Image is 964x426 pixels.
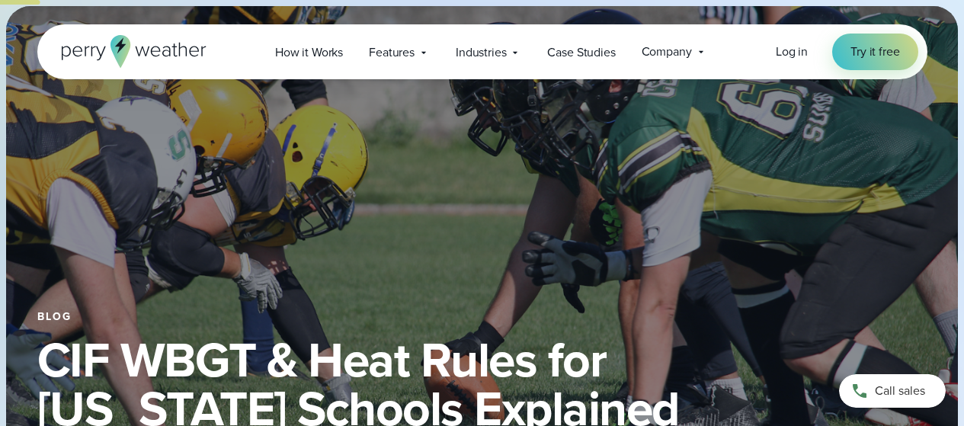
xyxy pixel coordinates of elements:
a: Call sales [839,374,946,408]
span: Try it free [850,43,899,61]
a: Try it free [832,34,918,70]
div: Blog [37,311,927,323]
span: Log in [776,43,808,60]
span: Features [369,43,415,62]
span: How it Works [275,43,343,62]
a: Case Studies [534,37,628,68]
a: How it Works [262,37,356,68]
a: Log in [776,43,808,61]
span: Case Studies [547,43,615,62]
span: Call sales [875,382,925,400]
span: Company [642,43,692,61]
span: Industries [456,43,506,62]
